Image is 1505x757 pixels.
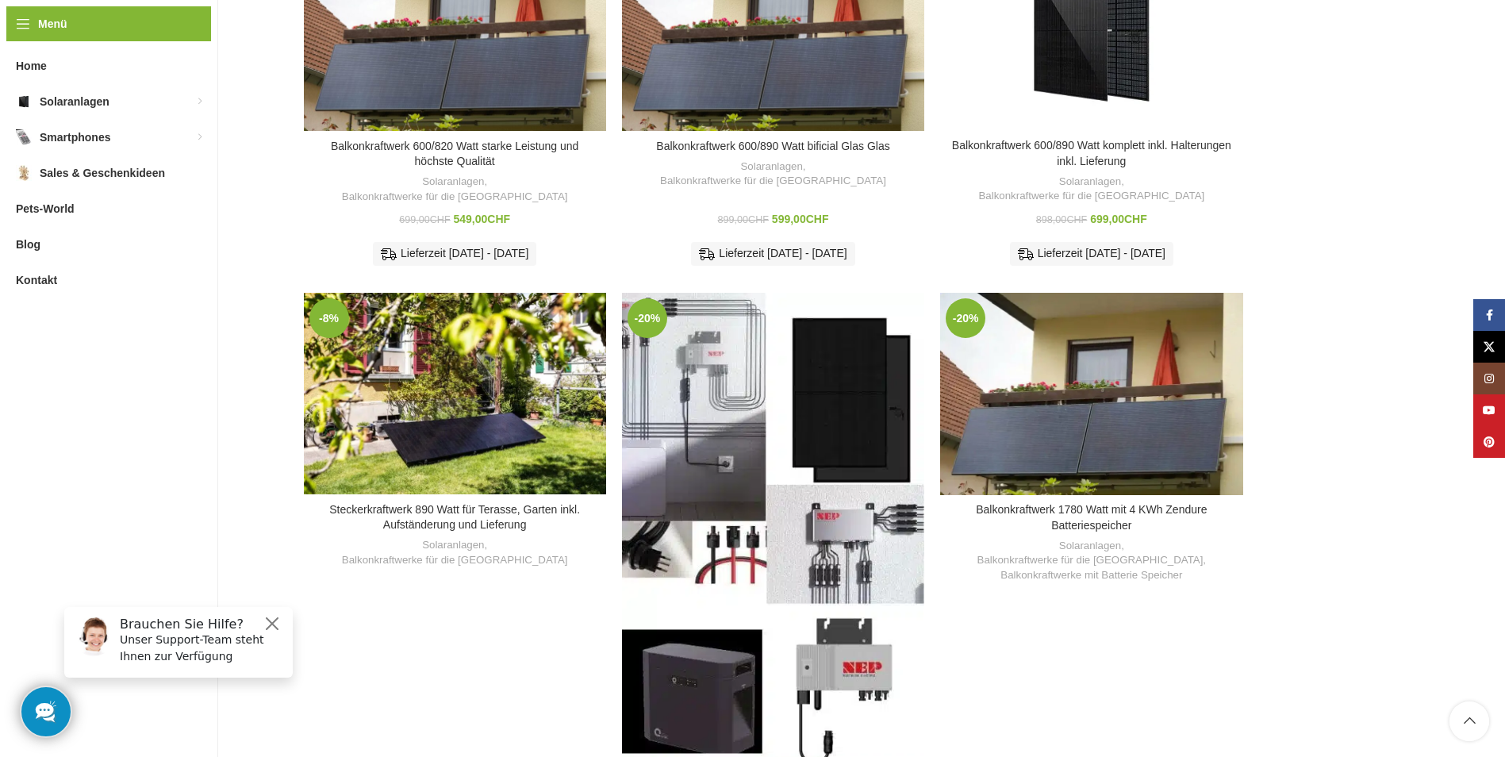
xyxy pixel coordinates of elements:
[1036,214,1087,225] bdi: 898,00
[1449,701,1489,741] a: Scroll to top button
[16,129,32,145] img: Smartphones
[342,190,568,205] a: Balkonkraftwerke für die [GEOGRAPHIC_DATA]
[331,140,578,168] a: Balkonkraftwerk 600/820 Watt starke Leistung und höchste Qualität
[948,539,1234,583] div: , ,
[329,503,580,532] a: Steckerkraftwerk 890 Watt für Terasse, Garten inkl. Aufständerung und Lieferung
[740,159,802,175] a: Solaranlagen
[422,175,484,190] a: Solaranlagen
[454,213,511,225] bdi: 549,00
[312,538,598,567] div: ,
[1066,214,1087,225] span: CHF
[309,298,349,338] span: -8%
[718,214,769,225] bdi: 899,00
[16,52,47,80] span: Home
[952,139,1231,167] a: Balkonkraftwerk 600/890 Watt komplett inkl. Halterungen inkl. Lieferung
[1473,363,1505,394] a: Instagram Social Link
[1124,213,1147,225] span: CHF
[1090,213,1147,225] bdi: 699,00
[422,538,484,553] a: Solaranlagen
[940,293,1242,495] a: Balkonkraftwerk 1780 Watt mit 4 KWh Zendure Batteriespeicher
[40,123,110,152] span: Smartphones
[16,165,32,181] img: Sales & Geschenkideen
[772,213,829,225] bdi: 599,00
[16,94,32,110] img: Solaranlagen
[948,175,1234,204] div: ,
[1010,242,1173,266] div: Lieferzeit [DATE] - [DATE]
[630,159,916,189] div: ,
[312,175,598,204] div: ,
[211,20,230,39] button: Close
[487,213,510,225] span: CHF
[1000,568,1182,583] a: Balkonkraftwerke mit Batterie Speicher
[342,553,568,568] a: Balkonkraftwerke für die [GEOGRAPHIC_DATA]
[656,140,889,152] a: Balkonkraftwerk 600/890 Watt bificial Glas Glas
[946,298,985,338] span: -20%
[1059,175,1121,190] a: Solaranlagen
[1473,394,1505,426] a: YouTube Social Link
[660,174,886,189] a: Balkonkraftwerke für die [GEOGRAPHIC_DATA]
[68,37,232,71] p: Unser Support-Team steht Ihnen zur Verfügung
[399,214,450,225] bdi: 699,00
[1473,426,1505,458] a: Pinterest Social Link
[16,194,75,223] span: Pets-World
[978,189,1204,204] a: Balkonkraftwerke für die [GEOGRAPHIC_DATA]
[748,214,769,225] span: CHF
[68,22,232,37] h6: Brauchen Sie Hilfe?
[40,87,109,116] span: Solaranlagen
[16,230,40,259] span: Blog
[373,242,536,266] div: Lieferzeit [DATE] - [DATE]
[22,22,62,62] img: Customer service
[1059,539,1121,554] a: Solaranlagen
[976,503,1207,532] a: Balkonkraftwerk 1780 Watt mit 4 KWh Zendure Batteriespeicher
[430,214,451,225] span: CHF
[977,553,1204,568] a: Balkonkraftwerke für die [GEOGRAPHIC_DATA]
[38,15,67,33] span: Menü
[1473,299,1505,331] a: Facebook Social Link
[40,159,165,187] span: Sales & Geschenkideen
[304,293,606,494] a: Steckerkraftwerk 890 Watt für Terasse, Garten inkl. Aufständerung und Lieferung
[1473,331,1505,363] a: X Social Link
[16,266,57,294] span: Kontakt
[691,242,854,266] div: Lieferzeit [DATE] - [DATE]
[806,213,829,225] span: CHF
[628,298,667,338] span: -20%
